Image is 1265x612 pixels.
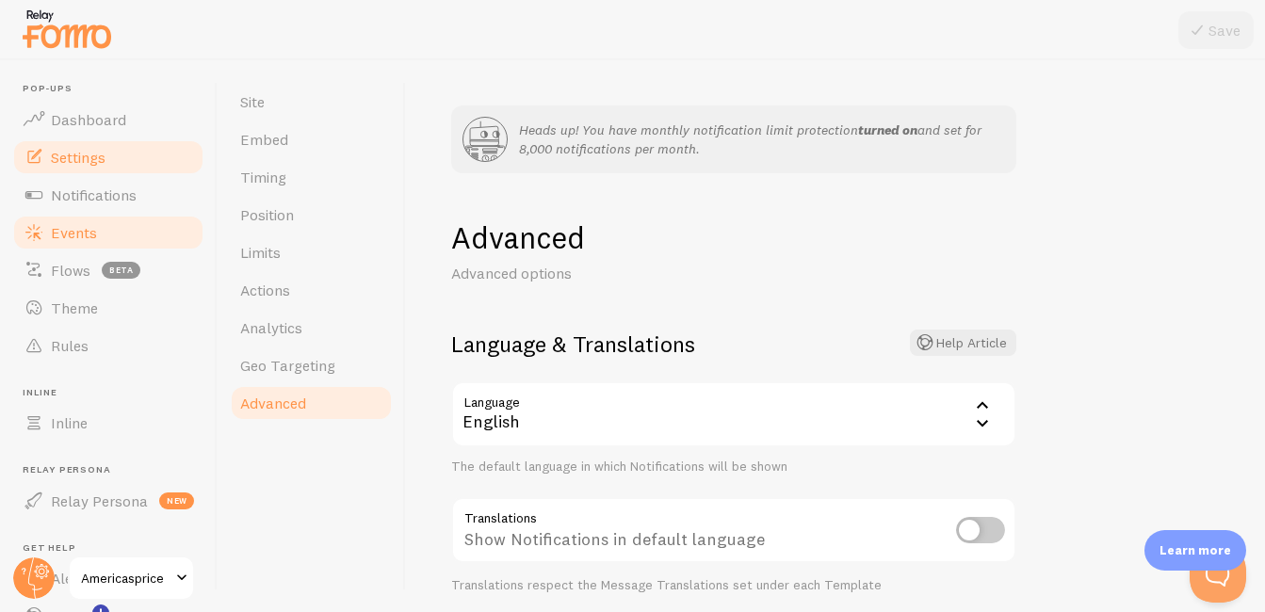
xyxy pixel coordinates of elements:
div: Translations respect the Message Translations set under each Template [451,577,1016,594]
span: Americasprice [81,567,170,589]
a: Geo Targeting [229,346,394,384]
a: Limits [229,234,394,271]
a: Embed [229,121,394,158]
a: Flows beta [11,251,205,289]
span: Dashboard [51,110,126,129]
span: Settings [51,148,105,167]
p: Advanced options [451,263,903,284]
span: Flows [51,261,90,280]
a: Advanced [229,384,394,422]
a: Actions [229,271,394,309]
a: Rules [11,327,205,364]
p: Heads up! You have monthly notification limit protection and set for 8,000 notifications per month. [519,121,1005,158]
span: Limits [240,243,281,262]
div: The default language in which Notifications will be shown [451,459,1016,475]
a: Timing [229,158,394,196]
span: new [159,492,194,509]
span: Timing [240,168,286,186]
a: Theme [11,289,205,327]
span: Relay Persona [23,464,205,476]
a: Events [11,214,205,251]
h1: Advanced [451,218,1016,257]
a: Americasprice [68,556,195,601]
a: Notifications [11,176,205,214]
strong: turned on [858,121,917,138]
span: Events [51,223,97,242]
div: Learn more [1144,530,1246,571]
div: Show Notifications in default language [451,497,1016,566]
p: Learn more [1160,541,1231,559]
span: Geo Targeting [240,356,335,375]
span: Embed [240,130,288,149]
button: Help Article [910,330,1016,356]
a: Position [229,196,394,234]
a: Site [229,83,394,121]
span: Pop-ups [23,83,205,95]
span: Site [240,92,265,111]
a: Relay Persona new [11,482,205,520]
img: fomo-relay-logo-orange.svg [20,5,114,53]
div: English [451,381,1016,447]
span: Advanced [240,394,306,412]
span: Notifications [51,185,137,204]
a: Analytics [229,309,394,346]
a: Inline [11,404,205,442]
span: Relay Persona [51,491,148,510]
iframe: Help Scout Beacon - Open [1190,546,1246,603]
span: Analytics [240,318,302,337]
span: Inline [51,413,88,432]
h2: Language & Translations [451,330,1016,359]
a: Dashboard [11,101,205,138]
span: Actions [240,281,290,299]
span: beta [102,262,140,279]
span: Rules [51,336,89,355]
span: Get Help [23,542,205,555]
a: Settings [11,138,205,176]
span: Position [240,205,294,224]
span: Inline [23,387,205,399]
span: Theme [51,298,98,317]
